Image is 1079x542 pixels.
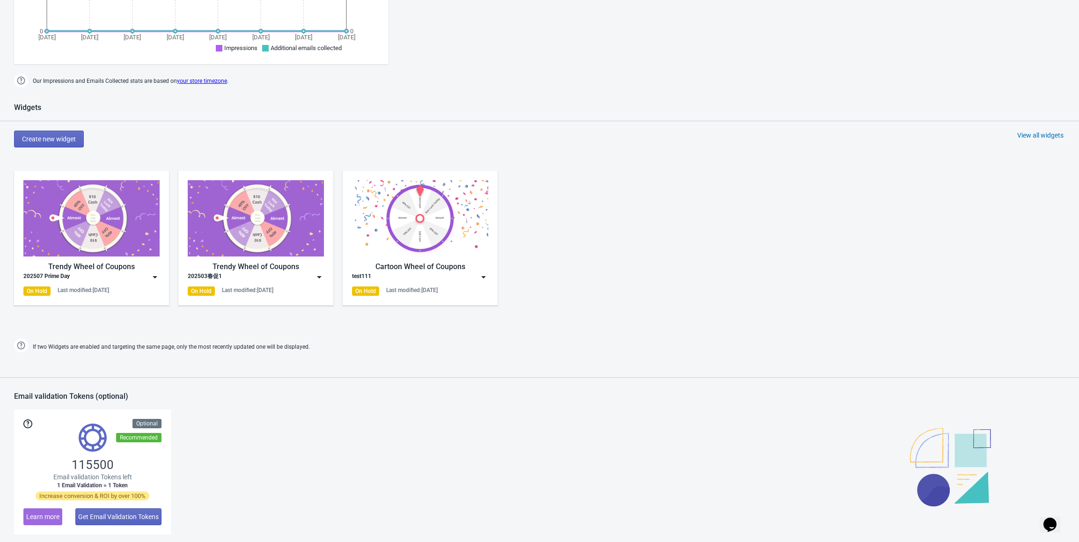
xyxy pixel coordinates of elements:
[81,34,98,41] tspan: [DATE]
[188,180,324,256] img: trendy_game.png
[23,286,51,296] div: On Hold
[14,131,84,147] button: Create new widget
[350,28,353,35] tspan: 0
[338,34,355,41] tspan: [DATE]
[14,73,28,88] img: help.png
[479,272,488,282] img: dropdown.png
[386,286,438,294] div: Last modified: [DATE]
[352,286,379,296] div: On Hold
[188,261,324,272] div: Trendy Wheel of Coupons
[22,135,76,143] span: Create new widget
[1040,505,1070,533] iframe: chat widget
[910,428,991,506] img: illustration.svg
[72,457,114,472] span: 115500
[14,338,28,352] img: help.png
[23,272,70,282] div: 202507 Prime Day
[40,28,43,35] tspan: 0
[352,180,488,256] img: cartoon_game.jpg
[1017,131,1064,140] div: View all widgets
[33,73,228,89] span: Our Impressions and Emails Collected stats are based on .
[295,34,312,41] tspan: [DATE]
[315,272,324,282] img: dropdown.png
[177,78,227,84] a: your store timezone
[23,261,160,272] div: Trendy Wheel of Coupons
[132,419,161,428] div: Optional
[150,272,160,282] img: dropdown.png
[224,44,257,51] span: Impressions
[222,286,273,294] div: Last modified: [DATE]
[53,472,132,482] span: Email validation Tokens left
[26,513,59,520] span: Learn more
[124,34,141,41] tspan: [DATE]
[58,286,109,294] div: Last modified: [DATE]
[23,508,62,525] button: Learn more
[188,286,215,296] div: On Hold
[116,433,161,442] div: Recommended
[57,482,128,489] span: 1 Email Validation = 1 Token
[23,180,160,256] img: trendy_game.png
[78,513,159,520] span: Get Email Validation Tokens
[271,44,342,51] span: Additional emails collected
[352,261,488,272] div: Cartoon Wheel of Coupons
[209,34,227,41] tspan: [DATE]
[167,34,184,41] tspan: [DATE]
[38,34,56,41] tspan: [DATE]
[252,34,270,41] tspan: [DATE]
[75,508,161,525] button: Get Email Validation Tokens
[352,272,371,282] div: test111
[36,491,149,500] span: Increase conversion & ROI by over 100%
[188,272,222,282] div: 202503春促1
[79,424,107,452] img: tokens.svg
[33,339,310,355] span: If two Widgets are enabled and targeting the same page, only the most recently updated one will b...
